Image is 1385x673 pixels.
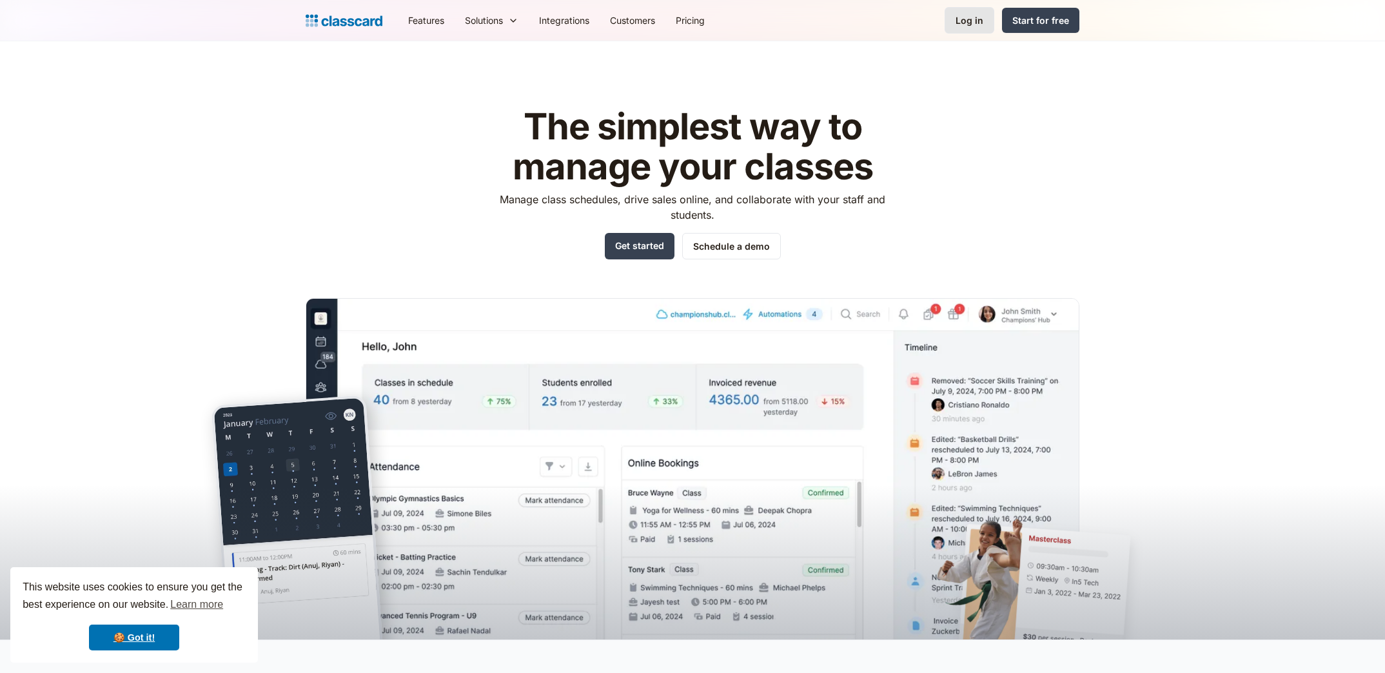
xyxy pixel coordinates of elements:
a: Customers [600,6,665,35]
a: dismiss cookie message [89,625,179,650]
a: Get started [605,233,674,259]
a: home [306,12,382,30]
a: Start for free [1002,8,1079,33]
span: This website uses cookies to ensure you get the best experience on our website. [23,579,246,614]
a: Features [398,6,455,35]
a: Schedule a demo [682,233,781,259]
a: Log in [945,7,994,34]
div: Start for free [1012,14,1069,27]
a: Integrations [529,6,600,35]
h1: The simplest way to manage your classes [488,107,898,186]
div: Log in [956,14,983,27]
div: cookieconsent [10,567,258,663]
div: Solutions [465,14,503,27]
a: Pricing [665,6,715,35]
div: Solutions [455,6,529,35]
a: learn more about cookies [168,595,225,614]
p: Manage class schedules, drive sales online, and collaborate with your staff and students. [488,192,898,223]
